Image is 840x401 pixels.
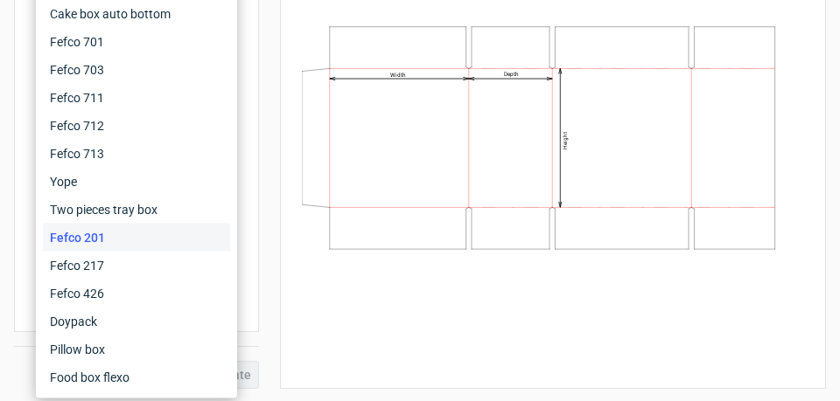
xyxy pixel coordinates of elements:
[43,224,230,252] div: Fefco 201
[43,168,230,196] div: Yope
[43,308,230,335] div: Doypack
[43,84,230,112] div: Fefco 711
[43,196,230,224] div: Two pieces tray box
[43,56,230,84] div: Fefco 703
[43,363,230,391] div: Food box flexo
[43,140,230,168] div: Fefco 713
[43,280,230,308] div: Fefco 426
[43,335,230,363] div: Pillow box
[43,28,230,56] div: Fefco 701
[390,72,406,79] text: Width
[563,132,570,149] text: Height
[43,252,230,280] div: Fefco 217
[43,112,230,140] div: Fefco 712
[505,71,520,78] text: Depth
